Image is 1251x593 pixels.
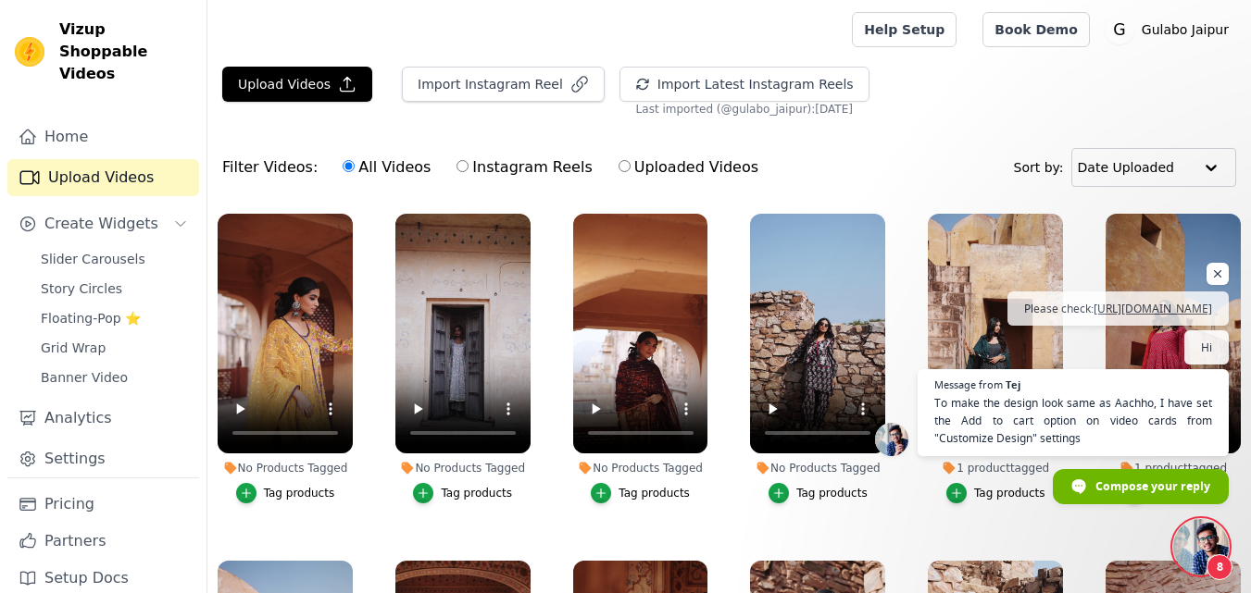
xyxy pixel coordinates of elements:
a: Help Setup [852,12,957,47]
button: Tag products [591,483,690,503]
button: Import Latest Instagram Reels [619,67,869,102]
span: Message from [934,379,1003,389]
span: To make the design look same as Aachho, I have set the Add to cart option on video cards from "Cu... [934,394,1212,447]
button: Upload Videos [222,67,372,102]
button: Create Widgets [7,205,199,242]
a: Settings [7,440,199,477]
div: Sort by: [1014,148,1237,187]
button: Tag products [236,483,335,503]
span: Please check: [1024,300,1212,317]
a: Book Demo [982,12,1089,47]
p: Gulabo Jaipur [1134,13,1236,46]
div: Tag products [619,486,690,500]
text: G [1113,20,1125,39]
a: Story Circles [30,276,199,302]
img: Vizup [15,37,44,67]
a: Analytics [7,400,199,437]
a: Upload Videos [7,159,199,196]
button: G Gulabo Jaipur [1105,13,1236,46]
div: Open chat [1173,519,1229,574]
input: All Videos [343,160,355,172]
label: Instagram Reels [456,155,593,179]
label: Uploaded Videos [618,155,759,179]
div: Tag products [796,486,868,500]
a: Floating-Pop ⭐ [30,305,199,331]
span: Compose your reply [1095,470,1210,502]
span: Grid Wrap [41,339,106,357]
a: Partners [7,523,199,560]
span: Story Circles [41,279,122,298]
span: Create Widgets [44,213,158,235]
button: Tag products [769,483,868,503]
input: Uploaded Videos [619,160,631,172]
span: Floating-Pop ⭐ [41,309,141,327]
button: Tag products [413,483,512,503]
a: Home [7,118,199,155]
input: Instagram Reels [457,160,469,172]
span: Slider Carousels [41,250,145,268]
div: Tag products [264,486,335,500]
a: Slider Carousels [30,246,199,272]
span: Tej [1006,379,1020,389]
span: Last imported (@ gulabo_jaipur ): [DATE] [636,102,853,117]
div: No Products Tagged [573,461,708,476]
a: Grid Wrap [30,335,199,361]
span: Banner Video [41,368,128,387]
div: Filter Videos: [222,146,769,189]
a: Banner Video [30,364,199,390]
span: Hi [1201,339,1212,356]
div: No Products Tagged [218,461,353,476]
button: Import Instagram Reel [402,67,605,102]
a: Pricing [7,486,199,523]
div: No Products Tagged [395,461,531,476]
span: Vizup Shoppable Videos [59,19,192,85]
div: No Products Tagged [750,461,885,476]
label: All Videos [342,155,432,179]
span: 8 [1207,554,1232,580]
div: Tag products [441,486,512,500]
